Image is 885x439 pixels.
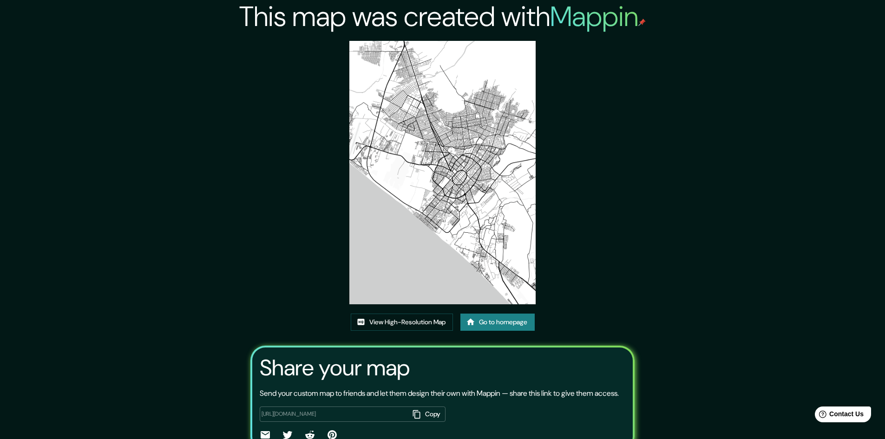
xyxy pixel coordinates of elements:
p: Send your custom map to friends and let them design their own with Mappin — share this link to gi... [260,388,619,399]
iframe: Help widget launcher [802,403,875,429]
img: mappin-pin [638,19,646,26]
a: Go to homepage [460,314,535,331]
h3: Share your map [260,355,410,381]
img: created-map [349,41,536,304]
button: Copy [409,406,446,422]
a: View High-Resolution Map [351,314,453,331]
